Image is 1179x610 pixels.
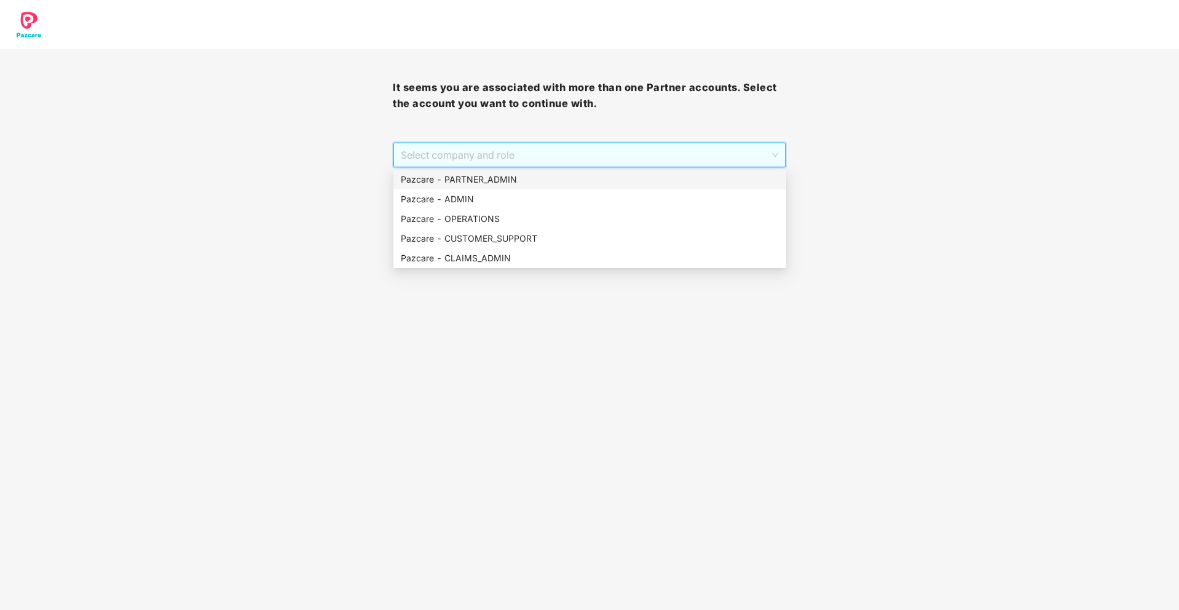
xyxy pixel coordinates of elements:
div: Pazcare - OPERATIONS [393,209,786,229]
div: Pazcare - PARTNER_ADMIN [393,170,786,189]
div: Pazcare - CLAIMS_ADMIN [401,252,779,265]
span: Select company and role [401,143,778,167]
div: Pazcare - CLAIMS_ADMIN [393,248,786,268]
div: Pazcare - CUSTOMER_SUPPORT [401,232,779,245]
div: Pazcare - ADMIN [393,189,786,209]
h3: It seems you are associated with more than one Partner accounts. Select the account you want to c... [393,80,786,111]
div: Pazcare - OPERATIONS [401,212,779,226]
div: Pazcare - ADMIN [401,192,779,206]
div: Pazcare - CUSTOMER_SUPPORT [393,229,786,248]
div: Pazcare - PARTNER_ADMIN [401,173,779,186]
